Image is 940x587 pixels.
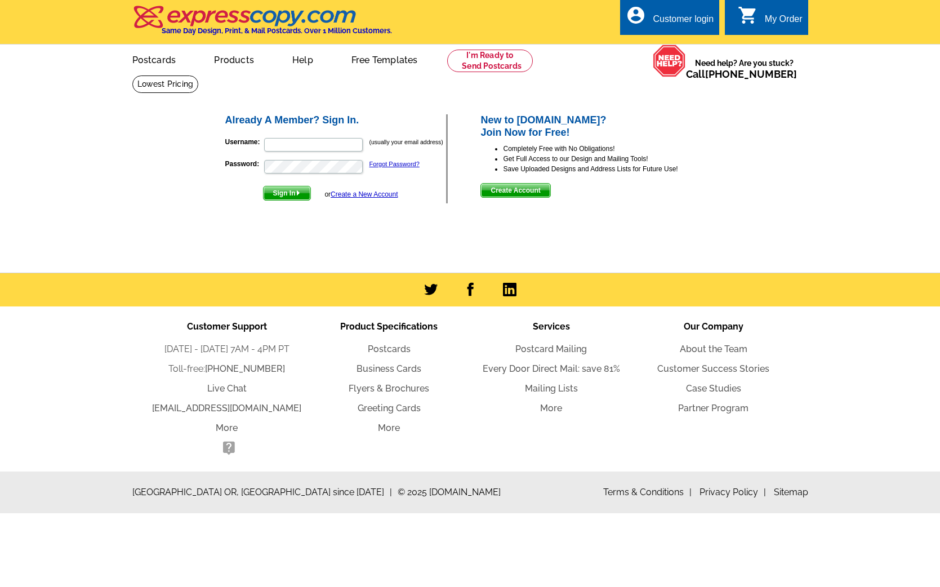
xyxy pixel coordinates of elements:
img: button-next-arrow-white.png [296,190,301,195]
a: Forgot Password? [369,161,420,167]
a: [PHONE_NUMBER] [705,68,797,80]
a: Postcard Mailing [515,344,587,354]
span: Create Account [481,184,550,197]
span: Product Specifications [340,321,438,332]
span: Our Company [684,321,743,332]
a: Postcards [114,46,194,72]
a: Create a New Account [331,190,398,198]
a: Case Studies [686,383,741,394]
h2: New to [DOMAIN_NAME]? Join Now for Free! [480,114,716,139]
a: Mailing Lists [525,383,578,394]
li: [DATE] - [DATE] 7AM - 4PM PT [146,343,308,356]
h4: Same Day Design, Print, & Mail Postcards. Over 1 Million Customers. [162,26,392,35]
a: Live Chat [207,383,247,394]
a: Greeting Cards [358,403,421,413]
a: Sitemap [774,487,808,497]
h2: Already A Member? Sign In. [225,114,447,127]
a: [PHONE_NUMBER] [205,363,285,374]
button: Create Account [480,183,550,198]
span: Services [533,321,570,332]
a: Privacy Policy [700,487,766,497]
a: About the Team [680,344,747,354]
a: [EMAIL_ADDRESS][DOMAIN_NAME] [152,403,301,413]
a: Customer Success Stories [657,363,769,374]
a: Business Cards [357,363,421,374]
a: Help [274,46,331,72]
div: My Order [765,14,803,30]
a: Postcards [368,344,411,354]
i: account_circle [626,5,646,25]
a: More [378,423,400,433]
li: Get Full Access to our Design and Mailing Tools! [503,154,716,164]
span: Customer Support [187,321,267,332]
button: Sign In [263,186,311,201]
a: account_circle Customer login [626,12,714,26]
a: Partner Program [678,403,749,413]
a: Same Day Design, Print, & Mail Postcards. Over 1 Million Customers. [132,14,392,35]
a: More [216,423,238,433]
a: More [540,403,562,413]
label: Password: [225,159,263,169]
a: Free Templates [333,46,436,72]
div: Customer login [653,14,714,30]
li: Completely Free with No Obligations! [503,144,716,154]
span: [GEOGRAPHIC_DATA] OR, [GEOGRAPHIC_DATA] since [DATE] [132,486,392,499]
a: Every Door Direct Mail: save 81% [483,363,620,374]
div: or [324,189,398,199]
a: Flyers & Brochures [349,383,429,394]
li: Toll-free: [146,362,308,376]
span: Call [686,68,797,80]
i: shopping_cart [738,5,758,25]
span: Sign In [264,186,310,200]
a: Terms & Conditions [603,487,692,497]
span: © 2025 [DOMAIN_NAME] [398,486,501,499]
a: Products [196,46,272,72]
img: help [653,45,686,77]
small: (usually your email address) [369,139,443,145]
li: Save Uploaded Designs and Address Lists for Future Use! [503,164,716,174]
span: Need help? Are you stuck? [686,57,803,80]
a: shopping_cart My Order [738,12,803,26]
label: Username: [225,137,263,147]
